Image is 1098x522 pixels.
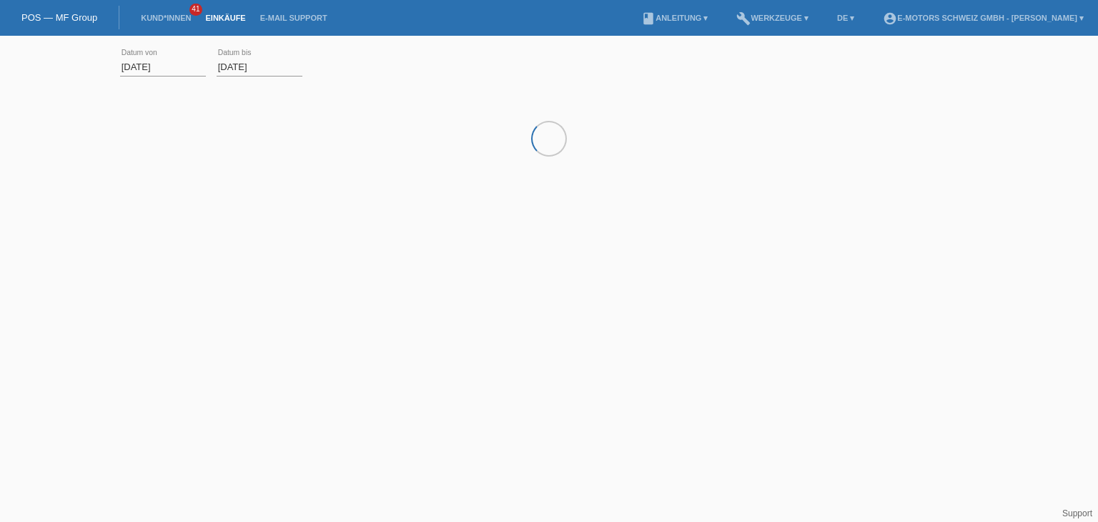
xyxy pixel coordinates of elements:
a: POS — MF Group [21,12,97,23]
a: Support [1062,508,1092,518]
i: book [641,11,656,26]
a: Kund*innen [134,14,198,22]
a: buildWerkzeuge ▾ [729,14,816,22]
a: Einkäufe [198,14,252,22]
a: account_circleE-Motors Schweiz GmbH - [PERSON_NAME] ▾ [876,14,1091,22]
i: account_circle [883,11,897,26]
a: DE ▾ [830,14,861,22]
a: bookAnleitung ▾ [634,14,715,22]
i: build [736,11,751,26]
a: E-Mail Support [253,14,335,22]
span: 41 [189,4,202,16]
